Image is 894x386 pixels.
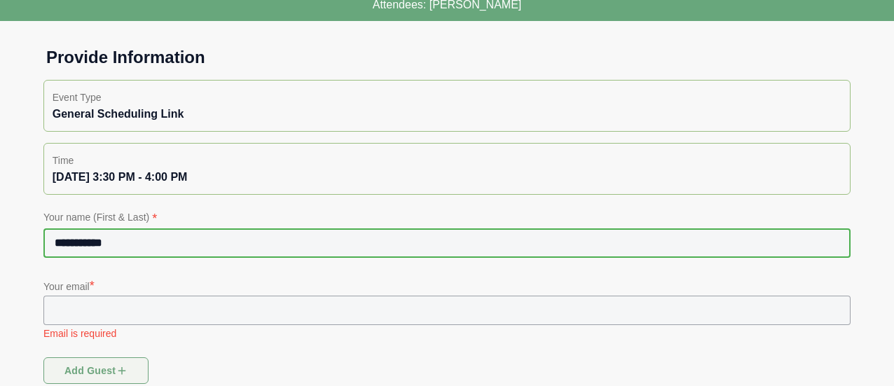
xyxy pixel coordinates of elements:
p: Time [53,152,841,169]
p: Your email [43,276,851,296]
div: General Scheduling Link [53,106,841,123]
h1: Provide Information [35,46,859,69]
span: Add guest [64,357,129,384]
p: Email is required [43,326,851,340]
div: [DATE] 3:30 PM - 4:00 PM [53,169,841,186]
button: Add guest [43,357,149,384]
p: Event Type [53,89,841,106]
p: Your name (First & Last) [43,209,851,228]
